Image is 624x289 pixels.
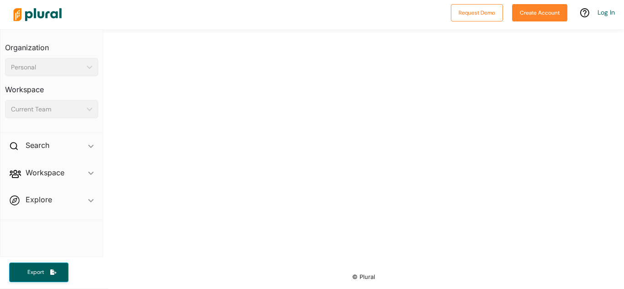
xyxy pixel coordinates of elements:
button: Request Demo [451,4,503,21]
h3: Organization [5,34,98,54]
a: Create Account [512,7,567,17]
div: Personal [11,63,83,72]
div: Current Team [11,105,83,114]
small: © Plural [352,273,375,280]
button: Create Account [512,4,567,21]
a: Log In [598,8,615,16]
h2: Search [26,140,49,150]
button: Export [9,263,69,282]
a: Request Demo [451,7,503,17]
h3: Workspace [5,76,98,96]
span: Export [21,268,50,276]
